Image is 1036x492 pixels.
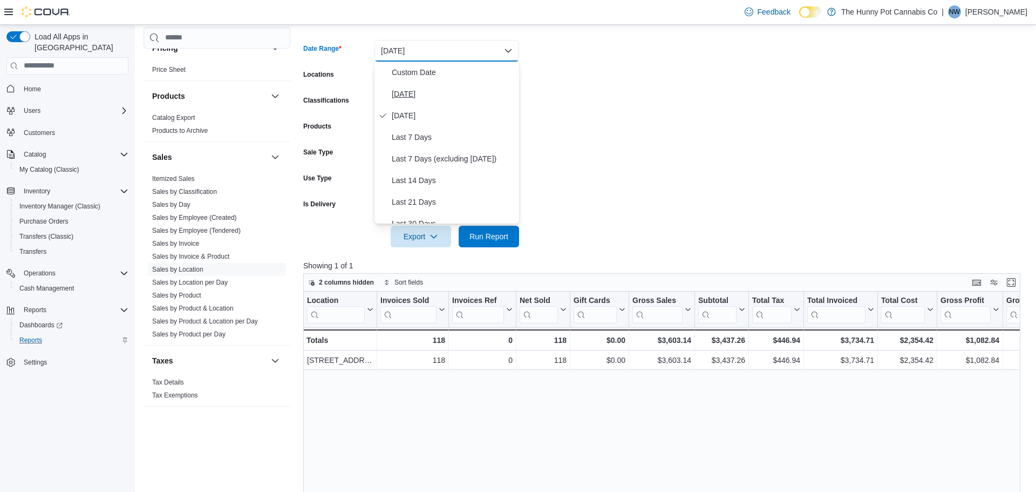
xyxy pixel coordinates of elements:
button: Inventory Manager (Classic) [11,199,133,214]
span: Customers [24,129,55,137]
button: Inventory [19,185,54,198]
span: [DATE] [392,87,515,100]
span: Transfers (Classic) [19,232,73,241]
button: Export [391,226,451,247]
label: Locations [303,70,334,79]
a: Dashboards [15,319,67,332]
span: Tax Exemptions [152,391,198,400]
button: Net Sold [520,295,567,323]
div: Location [307,295,365,306]
a: Cash Management [15,282,78,295]
div: $446.94 [752,334,800,347]
div: Gift Card Sales [574,295,617,323]
button: Users [2,103,133,118]
span: Sales by Product & Location [152,304,234,313]
div: $0.00 [574,354,625,367]
div: 118 [520,354,567,367]
span: Inventory [24,187,50,196]
div: Gross Profit [940,295,991,306]
span: [DATE] [392,109,515,122]
div: [STREET_ADDRESS] [307,354,373,367]
div: Total Invoiced [807,295,865,306]
div: $1,082.84 [940,334,999,347]
a: Sales by Product per Day [152,331,226,338]
button: Pricing [269,42,282,55]
button: 2 columns hidden [304,276,378,289]
span: Users [24,106,40,115]
button: Total Invoiced [807,295,874,323]
span: Reports [15,334,128,347]
span: Reports [19,304,128,316]
div: Gross Profit [940,295,991,323]
button: Purchase Orders [11,214,133,229]
span: Export [397,226,445,247]
div: 0 [452,334,513,347]
button: [DATE] [374,40,519,62]
span: Operations [24,269,56,278]
h3: Products [152,91,185,102]
span: Catalog Export [152,113,195,122]
span: Purchase Orders [15,215,128,228]
span: Products to Archive [152,126,208,135]
a: Sales by Invoice [152,240,199,247]
span: Customers [19,126,128,139]
label: Date Range [303,44,342,53]
label: Use Type [303,174,331,183]
input: Dark Mode [799,6,822,18]
button: Reports [19,304,51,316]
button: Sales [152,152,267,163]
div: Invoices Ref [452,295,504,323]
img: Cova [22,6,70,17]
span: Purchase Orders [19,217,69,226]
div: $3,603.14 [632,334,691,347]
button: Reports [2,302,133,318]
span: Cash Management [15,282,128,295]
span: Sales by Day [152,200,190,209]
a: Price Sheet [152,66,186,73]
span: Dashboards [19,321,63,329]
span: Last 14 Days [392,174,515,187]
button: Products [269,90,282,103]
span: Sales by Invoice & Product [152,252,229,261]
span: Operations [19,267,128,280]
button: Catalog [2,147,133,162]
a: Sales by Employee (Created) [152,214,237,221]
span: Reports [19,336,42,345]
span: Sales by Location per Day [152,278,228,287]
div: 0 [452,354,513,367]
span: Inventory [19,185,128,198]
div: Gross Sales [632,295,683,323]
span: Sales by Product [152,291,201,300]
button: Run Report [459,226,519,247]
a: Transfers [15,245,51,258]
button: Transfers [11,244,133,259]
h3: Taxes [152,355,173,366]
span: NW [949,5,960,18]
div: Gross Sales [632,295,683,306]
a: Feedback [740,1,795,23]
span: Sales by Invoice [152,239,199,248]
a: Home [19,83,45,96]
button: Inventory [2,184,133,199]
label: Sale Type [303,148,333,157]
label: Is Delivery [303,200,336,208]
button: Enter fullscreen [1005,276,1018,289]
div: $3,734.71 [807,334,874,347]
button: Home [2,81,133,97]
button: Operations [19,267,60,280]
div: Subtotal [698,295,737,323]
div: Total Cost [881,295,925,306]
div: $3,437.26 [698,354,745,367]
div: Taxes [144,376,290,406]
span: Inventory Manager (Classic) [19,202,100,211]
div: $2,354.42 [881,334,933,347]
div: $3,437.26 [698,334,745,347]
span: Tax Details [152,378,184,387]
a: Sales by Product [152,292,201,299]
span: Users [19,104,128,117]
div: 118 [380,354,445,367]
span: My Catalog (Classic) [15,163,128,176]
span: Itemized Sales [152,174,195,183]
